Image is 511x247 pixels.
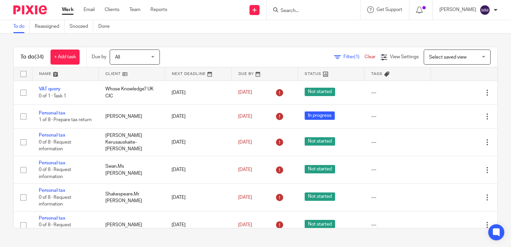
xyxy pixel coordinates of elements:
span: Tags [371,72,383,76]
a: Reassigned [35,20,65,33]
span: In progress [305,111,335,120]
span: [DATE] [238,114,252,119]
span: Select saved view [429,55,467,60]
span: [DATE] [238,167,252,172]
td: [DATE] [165,104,231,128]
div: --- [371,194,424,201]
td: Swan,Ms [PERSON_NAME] [99,156,165,183]
td: [PERSON_NAME] [99,211,165,239]
span: 0 of 8 · Request information [39,167,71,179]
span: Not started [305,165,335,173]
span: Not started [305,220,335,228]
a: + Add task [50,50,80,65]
img: svg%3E [480,5,490,15]
span: Filter [343,55,365,59]
div: --- [371,166,424,173]
span: 0 of 8 · Request information [39,195,71,207]
img: Pixie [13,5,47,14]
span: View Settings [390,55,419,59]
span: [DATE] [238,90,252,95]
input: Search [280,8,340,14]
span: Get Support [377,7,402,12]
a: Personal tax [39,133,65,138]
span: [DATE] [238,140,252,145]
p: [PERSON_NAME] [439,6,476,13]
a: Clear [365,55,376,59]
span: 1 of 8 · Prepare tax return [39,117,92,122]
td: Whose Knowledge? UK CIC [99,81,165,104]
a: Snoozed [70,20,93,33]
a: Personal tax [39,216,65,221]
a: Team [129,6,140,13]
td: [DATE] [165,129,231,156]
td: [DATE] [165,184,231,211]
span: Not started [305,137,335,146]
div: --- [371,113,424,120]
div: --- [371,222,424,228]
span: [DATE] [238,195,252,200]
td: [PERSON_NAME] Kerusauskaite-[PERSON_NAME] [99,129,165,156]
a: Email [84,6,95,13]
span: All [115,55,120,60]
h1: To do [20,54,44,61]
div: --- [371,89,424,96]
td: [PERSON_NAME] [99,104,165,128]
span: 0 of 8 · Request information [39,140,71,152]
td: Shakespeare,Mr [PERSON_NAME] [99,184,165,211]
a: Personal tax [39,161,65,165]
span: (1) [354,55,360,59]
td: [DATE] [165,156,231,183]
a: VAT query [39,87,61,91]
a: Personal tax [39,188,65,193]
span: 0 of 1 · Task 1 [39,94,66,98]
a: Personal tax [39,111,65,115]
a: Reports [150,6,167,13]
span: (34) [34,54,44,60]
a: Clients [105,6,119,13]
span: Not started [305,192,335,201]
a: Work [62,6,74,13]
a: To do [13,20,30,33]
p: Due by [92,54,106,60]
div: --- [371,139,424,146]
td: [DATE] [165,81,231,104]
a: Done [98,20,115,33]
span: [DATE] [238,223,252,227]
span: Not started [305,88,335,96]
span: 0 of 8 · Request information [39,223,71,234]
td: [DATE] [165,211,231,239]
